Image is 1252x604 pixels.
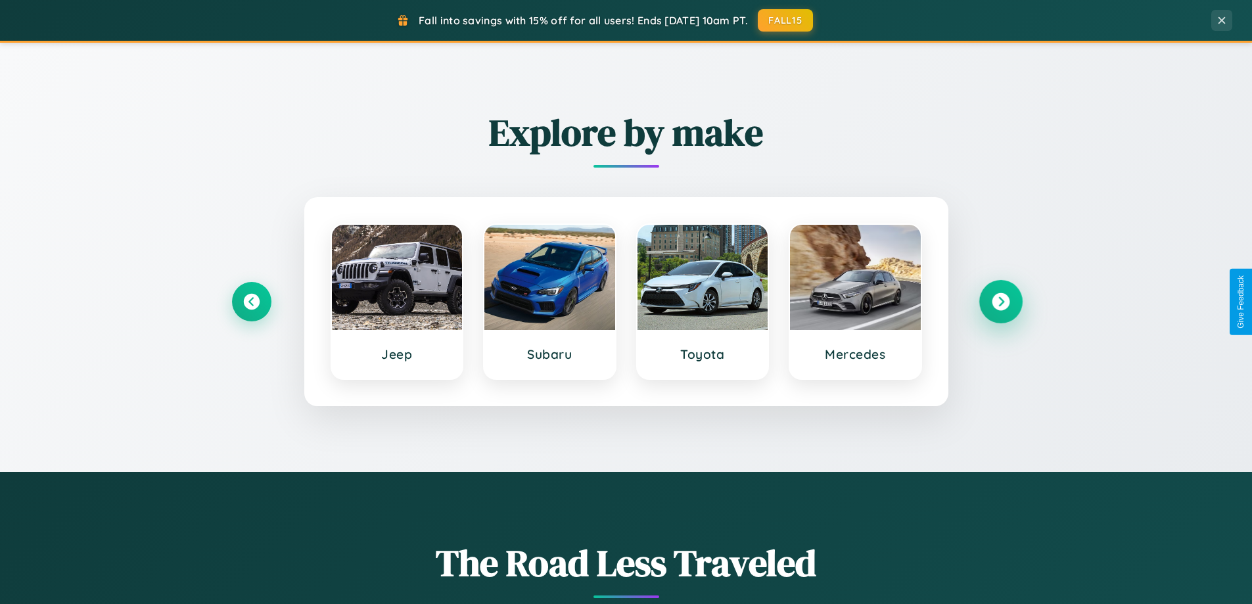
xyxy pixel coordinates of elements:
[232,107,1021,158] h2: Explore by make
[651,346,755,362] h3: Toyota
[232,538,1021,588] h1: The Road Less Traveled
[803,346,908,362] h3: Mercedes
[758,9,813,32] button: FALL15
[419,14,748,27] span: Fall into savings with 15% off for all users! Ends [DATE] 10am PT.
[345,346,450,362] h3: Jeep
[498,346,602,362] h3: Subaru
[1236,275,1245,329] div: Give Feedback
